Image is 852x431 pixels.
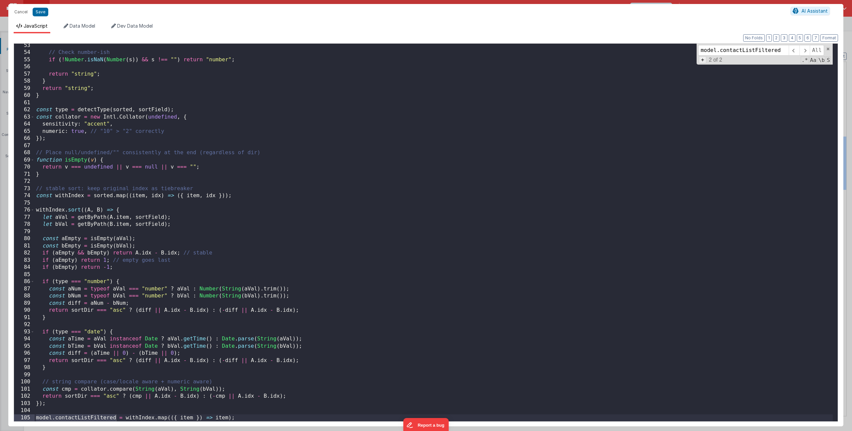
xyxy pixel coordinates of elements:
[14,328,35,336] div: 93
[14,371,35,379] div: 99
[14,314,35,321] div: 91
[14,343,35,350] div: 95
[14,106,35,114] div: 62
[14,228,35,235] div: 79
[14,285,35,293] div: 87
[826,56,831,64] span: Search In Selection
[14,214,35,221] div: 77
[24,23,48,29] span: JavaScript
[14,257,35,264] div: 83
[14,321,35,328] div: 92
[14,235,35,242] div: 80
[14,128,35,135] div: 65
[14,335,35,343] div: 94
[14,92,35,99] div: 60
[14,200,35,207] div: 75
[812,34,819,42] button: 7
[14,85,35,92] div: 59
[14,407,35,414] div: 104
[14,278,35,285] div: 86
[14,386,35,393] div: 101
[14,78,35,85] div: 58
[14,207,35,214] div: 76
[14,142,35,150] div: 67
[766,34,772,42] button: 1
[14,414,35,422] div: 105
[14,149,35,157] div: 68
[14,164,35,171] div: 70
[801,8,828,14] span: AI Assistant
[790,7,830,15] button: AI Assistant
[14,185,35,193] div: 73
[14,114,35,121] div: 63
[33,8,48,16] button: Save
[789,34,795,42] button: 4
[773,34,779,42] button: 2
[14,242,35,250] div: 81
[14,300,35,307] div: 89
[818,56,825,64] span: Whole Word Search
[14,99,35,107] div: 61
[14,357,35,364] div: 97
[14,221,35,228] div: 78
[820,34,838,42] button: Format
[810,45,824,56] span: Alt-Enter
[14,271,35,278] div: 85
[14,49,35,56] div: 54
[14,264,35,271] div: 84
[14,121,35,128] div: 64
[117,23,153,29] span: Dev Data Model
[699,56,706,63] span: Toggel Replace mode
[14,171,35,178] div: 71
[743,34,765,42] button: No Folds
[14,56,35,64] div: 55
[781,34,787,42] button: 3
[14,71,35,78] div: 57
[14,157,35,164] div: 69
[706,57,725,63] span: 2 of 2
[14,63,35,71] div: 56
[14,400,35,407] div: 103
[809,56,817,64] span: CaseSensitive Search
[11,7,31,17] button: Cancel
[14,292,35,300] div: 88
[14,42,35,49] div: 53
[70,23,95,29] span: Data Model
[804,34,811,42] button: 6
[14,135,35,142] div: 66
[797,34,803,42] button: 5
[14,307,35,314] div: 90
[698,45,789,56] input: Search for
[14,178,35,185] div: 72
[14,364,35,371] div: 98
[14,249,35,257] div: 82
[14,350,35,357] div: 96
[801,56,808,64] span: RegExp Search
[14,192,35,200] div: 74
[14,393,35,400] div: 102
[14,378,35,386] div: 100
